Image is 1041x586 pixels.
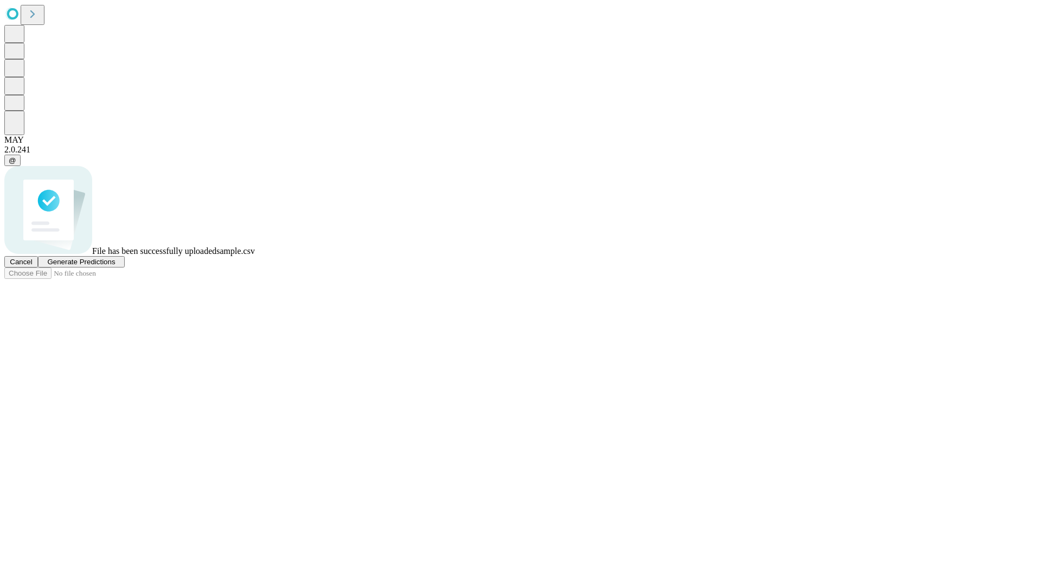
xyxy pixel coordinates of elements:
span: Cancel [10,258,33,266]
span: @ [9,156,16,164]
span: sample.csv [216,246,255,256]
button: @ [4,155,21,166]
div: 2.0.241 [4,145,1037,155]
div: MAY [4,135,1037,145]
span: File has been successfully uploaded [92,246,216,256]
button: Generate Predictions [38,256,125,267]
button: Cancel [4,256,38,267]
span: Generate Predictions [47,258,115,266]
